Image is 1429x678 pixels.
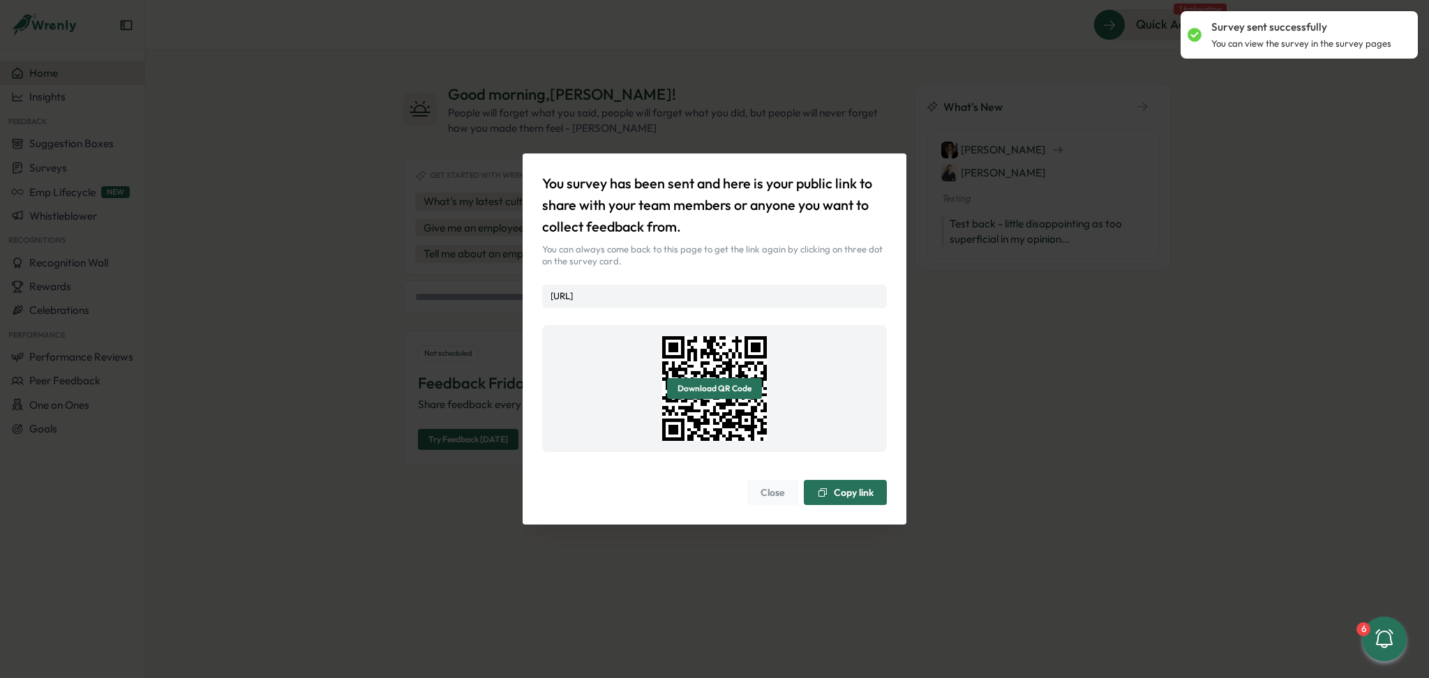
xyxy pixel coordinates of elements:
[551,290,573,301] a: [URL]
[542,243,887,268] p: You can always come back to this page to get the link again by clicking on three dot on the surve...
[747,480,798,505] button: Close
[761,481,785,504] span: Close
[1211,38,1404,50] p: You can view the survey in the survey pages
[1356,622,1370,636] div: 6
[542,173,887,237] p: You survey has been sent and here is your public link to share with your team members or anyone y...
[667,378,762,399] button: Download QR Code
[804,480,887,505] button: Copy link
[678,379,751,398] span: Download QR Code
[834,488,874,497] span: Copy link
[1211,20,1404,35] p: Survey sent successfully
